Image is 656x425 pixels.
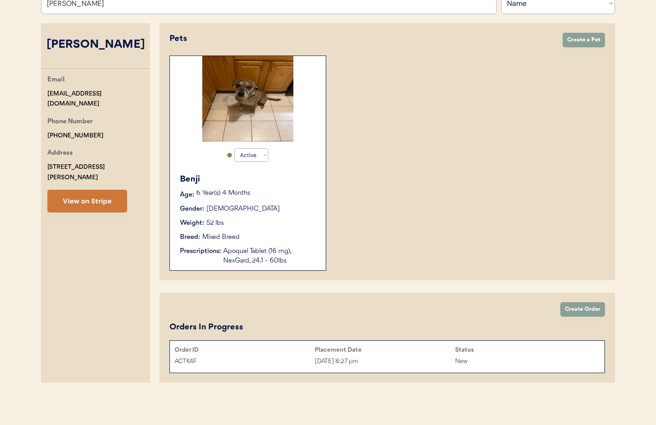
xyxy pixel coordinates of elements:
[174,356,315,367] div: ACTK4F
[180,218,204,228] div: Weight:
[560,302,605,317] button: Create Order
[202,233,240,242] div: Mixed Breed
[180,247,221,256] div: Prescriptions:
[223,247,317,266] div: Apoquel Tablet (16 mg), NexGard, 24.1 - 60lbs
[315,346,455,354] div: Placement Date
[169,321,243,334] div: Orders In Progress
[180,204,204,214] div: Gender:
[315,356,455,367] div: [DATE] 8:27 pm
[196,190,317,197] p: 6 Year(s) 4 Months
[206,218,224,228] div: 52 lbs
[455,346,595,354] div: Status
[180,190,194,200] div: Age:
[180,173,317,186] div: Benji
[47,89,150,110] div: [EMAIL_ADDRESS][DOMAIN_NAME]
[169,33,553,45] div: Pets
[47,190,127,212] button: View on Stripe
[202,56,293,142] img: image.jpg
[47,116,93,128] div: Phone Number
[47,162,150,183] div: [STREET_ADDRESS][PERSON_NAME]
[206,204,280,214] div: [DEMOGRAPHIC_DATA]
[47,148,73,159] div: Address
[455,356,595,367] div: New
[47,131,103,141] div: [PHONE_NUMBER]
[47,75,65,86] div: Email
[180,233,200,242] div: Breed:
[563,33,605,47] button: Create a Pet
[41,36,150,54] div: [PERSON_NAME]
[174,346,315,354] div: Order ID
